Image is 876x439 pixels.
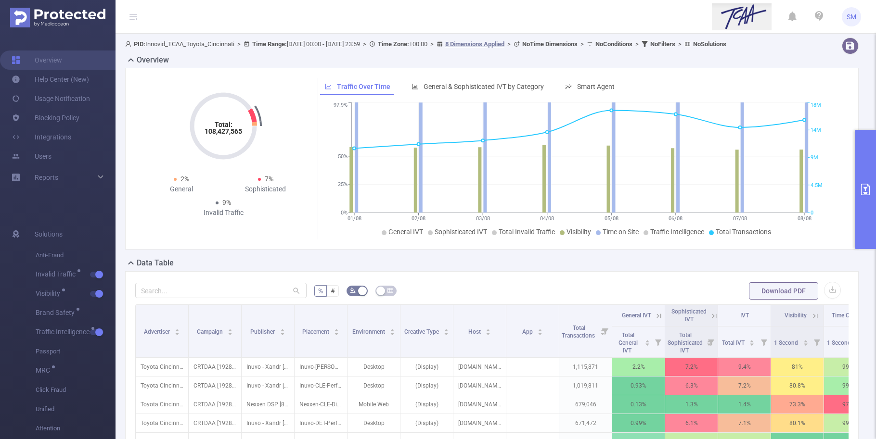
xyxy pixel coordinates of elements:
[12,50,62,70] a: Overview
[632,40,642,48] span: >
[338,153,348,160] tspan: 50%
[181,208,266,218] div: Invalid Traffic
[847,7,856,26] span: SM
[749,339,755,344] div: Sort
[486,331,491,334] i: icon: caret-down
[137,257,174,269] h2: Data Table
[733,215,747,222] tspan: 07/08
[265,175,273,183] span: 7%
[718,395,771,414] p: 1.4%
[651,326,665,357] i: Filter menu
[675,40,684,48] span: >
[537,327,543,333] div: Sort
[35,225,63,244] span: Solutions
[827,339,852,346] span: 1 Second
[12,127,71,147] a: Integrations
[562,325,596,339] span: Total Transactions
[175,327,180,330] i: icon: caret-up
[228,331,233,334] i: icon: caret-down
[334,331,339,334] i: icon: caret-down
[811,102,821,109] tspan: 18M
[559,395,612,414] p: 679,046
[400,358,453,376] p: (Display)
[774,339,799,346] span: 1 Second
[559,376,612,395] p: 1,019,811
[35,174,58,181] span: Reports
[180,175,189,183] span: 2%
[36,380,116,400] span: Click Fraud
[242,395,294,414] p: Nexxen DSP [8605]
[36,367,53,374] span: MRC
[771,376,824,395] p: 80.8%
[598,305,612,357] i: Filter menu
[427,40,437,48] span: >
[295,414,347,432] p: Inuvo-DET-PerformanceDisplay-300X250-Cross-Device [4226348]
[693,40,726,48] b: No Solutions
[722,339,746,346] span: Total IVT
[453,414,506,432] p: [DOMAIN_NAME]
[811,127,821,133] tspan: 14M
[387,288,393,293] i: icon: table
[810,326,824,357] i: Filter menu
[522,40,578,48] b: No Time Dimensions
[644,339,650,344] div: Sort
[189,358,241,376] p: CRTDAA [192860]
[749,342,755,345] i: icon: caret-down
[665,395,718,414] p: 1.3%
[390,331,395,334] i: icon: caret-down
[228,327,233,330] i: icon: caret-up
[325,83,332,90] i: icon: line-chart
[612,414,665,432] p: 0.99%
[352,328,386,335] span: Environment
[36,328,93,335] span: Traffic Intelligence
[280,327,285,333] div: Sort
[671,308,707,323] span: Sophisticated IVT
[12,70,89,89] a: Help Center (New)
[499,228,555,236] span: Total Invalid Traffic
[669,215,683,222] tspan: 06/08
[665,414,718,432] p: 6.1%
[443,327,449,333] div: Sort
[718,376,771,395] p: 7.2%
[612,358,665,376] p: 2.2%
[453,376,506,395] p: [DOMAIN_NAME]
[136,376,188,395] p: Toyota Cincinnati [4291]
[338,182,348,188] tspan: 25%
[771,358,824,376] p: 81%
[538,327,543,330] i: icon: caret-up
[577,83,615,90] span: Smart Agent
[348,414,400,432] p: Desktop
[337,83,390,90] span: Traffic Over Time
[318,287,323,295] span: %
[668,332,703,354] span: Total Sophisticated IVT
[476,215,490,222] tspan: 03/08
[771,395,824,414] p: 73.3%
[136,414,188,432] p: Toyota Cincinnati [4291]
[139,184,223,194] div: General
[444,327,449,330] i: icon: caret-up
[223,184,308,194] div: Sophisticated
[222,199,231,206] span: 9%
[350,288,356,293] i: icon: bg-colors
[559,414,612,432] p: 671,472
[280,331,285,334] i: icon: caret-down
[144,328,171,335] span: Advertiser
[785,312,807,319] span: Visibility
[453,358,506,376] p: [DOMAIN_NAME]
[175,331,180,334] i: icon: caret-down
[295,358,347,376] p: Inuvo-[PERSON_NAME]-PerformanceDisplay-300X250-Cross-Device [4226361]
[404,328,440,335] span: Creative Type
[400,395,453,414] p: (Display)
[242,414,294,432] p: Inuvo - Xandr [9069]
[612,376,665,395] p: 0.93%
[388,228,423,236] span: General IVT
[348,376,400,395] p: Desktop
[134,40,145,48] b: PID:
[36,246,116,265] span: Anti-Fraud
[797,215,811,222] tspan: 08/08
[444,331,449,334] i: icon: caret-down
[578,40,587,48] span: >
[453,395,506,414] p: [DOMAIN_NAME]
[665,376,718,395] p: 6.3%
[718,414,771,432] p: 7.1%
